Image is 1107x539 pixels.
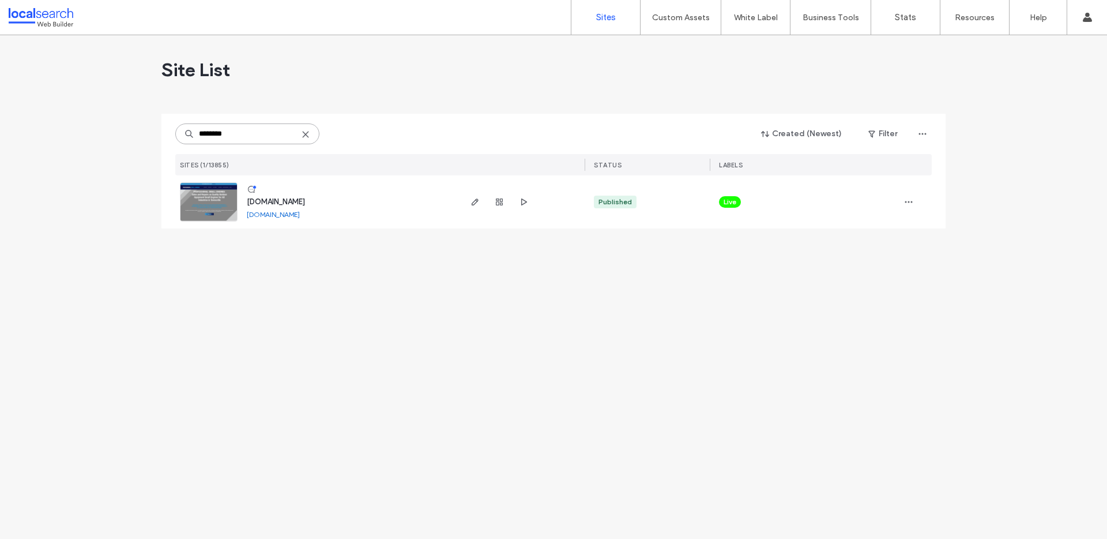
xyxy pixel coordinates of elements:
[247,197,305,206] a: [DOMAIN_NAME]
[857,125,909,143] button: Filter
[180,161,229,169] span: SITES (1/13855)
[895,12,916,23] label: Stats
[598,197,632,207] div: Published
[1030,13,1047,23] label: Help
[803,13,859,23] label: Business Tools
[594,161,622,169] span: STATUS
[751,125,852,143] button: Created (Newest)
[734,13,778,23] label: White Label
[955,13,995,23] label: Resources
[652,13,710,23] label: Custom Assets
[161,58,230,81] span: Site List
[719,161,743,169] span: LABELS
[27,8,50,18] span: Help
[596,12,616,23] label: Sites
[247,210,300,219] a: [DOMAIN_NAME]
[724,197,736,207] span: Live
